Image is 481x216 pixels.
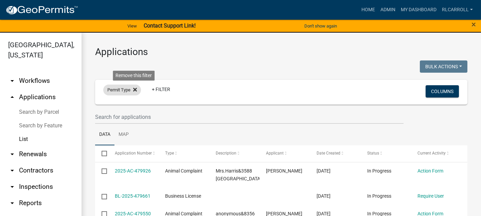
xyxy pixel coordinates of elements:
datatable-header-cell: Type [159,145,209,162]
span: Date Created [317,151,340,156]
datatable-header-cell: Select [95,145,108,162]
span: In Progress [367,193,391,199]
a: Home [359,3,378,16]
span: Applicant [266,151,284,156]
button: Columns [426,85,459,97]
a: Admin [378,3,398,16]
datatable-header-cell: Date Created [310,145,361,162]
span: Type [165,151,174,156]
span: Status [367,151,379,156]
h3: Applications [95,46,467,58]
strong: Contact Support Link! [144,22,196,29]
div: Remove this filter [113,71,155,80]
i: arrow_drop_down [8,150,16,158]
a: Action Form [418,168,444,174]
span: Business License [165,193,201,199]
a: BL-2025-479661 [115,193,150,199]
a: Map [114,124,133,146]
input: Search for applications [95,110,404,124]
span: Description [216,151,236,156]
button: Bulk Actions [420,60,467,73]
datatable-header-cell: Applicant [260,145,310,162]
datatable-header-cell: Status [361,145,411,162]
i: arrow_drop_down [8,199,16,207]
i: arrow_drop_up [8,93,16,101]
datatable-header-cell: Application Number [108,145,159,162]
span: Mrs.Harris&3588 ZENITH MILL RD [216,168,262,181]
button: Don't show again [302,20,340,32]
a: 2025-AC-479926 [115,168,151,174]
span: In Progress [367,168,391,174]
a: Data [95,124,114,146]
a: My Dashboard [398,3,439,16]
span: Application Number [115,151,152,156]
datatable-header-cell: Current Activity [411,145,462,162]
span: Permit Type [107,87,130,92]
a: + Filter [146,83,176,95]
span: Tammie [266,168,303,174]
i: arrow_drop_down [8,77,16,85]
a: RLcarroll [439,3,476,16]
i: arrow_drop_down [8,183,16,191]
button: Close [471,20,476,29]
span: × [471,20,476,29]
a: View [125,20,140,32]
span: Current Activity [418,151,446,156]
datatable-header-cell: Description [209,145,260,162]
span: 09/17/2025 [317,193,331,199]
i: arrow_drop_down [8,166,16,175]
span: 09/17/2025 [317,168,331,174]
span: Animal Complaint [165,168,202,174]
a: Require User [418,193,444,199]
